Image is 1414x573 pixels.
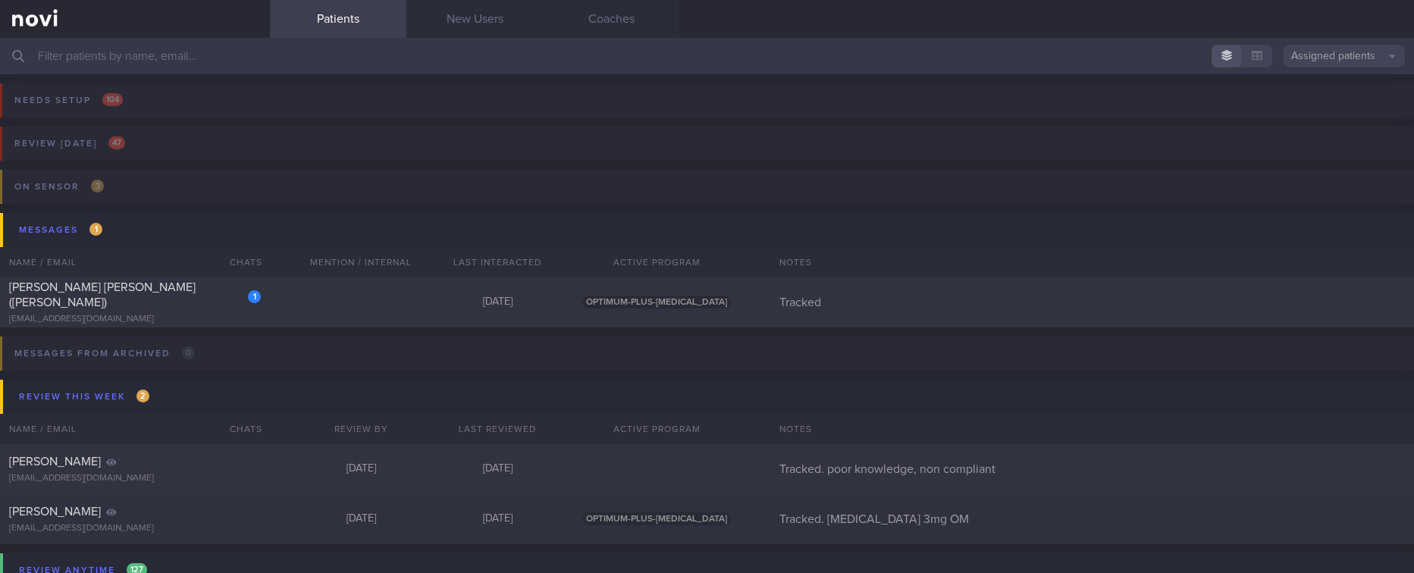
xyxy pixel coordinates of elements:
[9,523,261,534] div: [EMAIL_ADDRESS][DOMAIN_NAME]
[91,180,104,193] span: 3
[9,281,196,308] span: [PERSON_NAME] [PERSON_NAME] ([PERSON_NAME])
[248,290,261,303] div: 1
[566,414,748,444] div: Active Program
[11,177,108,197] div: On sensor
[293,462,429,476] div: [DATE]
[136,390,149,402] span: 2
[770,414,1414,444] div: Notes
[582,512,731,525] span: OPTIMUM-PLUS-[MEDICAL_DATA]
[582,296,731,308] span: OPTIMUM-PLUS-[MEDICAL_DATA]
[11,343,199,364] div: Messages from Archived
[770,295,1414,310] div: Tracked
[429,414,566,444] div: Last Reviewed
[15,387,153,407] div: Review this week
[293,247,429,277] div: Mention / Internal
[9,314,261,325] div: [EMAIL_ADDRESS][DOMAIN_NAME]
[770,462,1414,477] div: Tracked. poor knowledge, non compliant
[15,220,106,240] div: Messages
[293,512,429,526] div: [DATE]
[89,223,102,236] span: 1
[108,136,125,149] span: 47
[566,247,748,277] div: Active Program
[9,473,261,484] div: [EMAIL_ADDRESS][DOMAIN_NAME]
[429,296,566,309] div: [DATE]
[11,133,129,154] div: Review [DATE]
[9,506,101,518] span: [PERSON_NAME]
[429,462,566,476] div: [DATE]
[429,247,566,277] div: Last Interacted
[209,247,270,277] div: Chats
[770,247,1414,277] div: Notes
[182,346,195,359] span: 0
[11,90,127,111] div: Needs setup
[293,414,429,444] div: Review By
[429,512,566,526] div: [DATE]
[209,414,270,444] div: Chats
[102,93,123,106] span: 104
[770,512,1414,527] div: Tracked. [MEDICAL_DATA] 3mg OM
[9,456,101,468] span: [PERSON_NAME]
[1284,45,1405,67] button: Assigned patients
